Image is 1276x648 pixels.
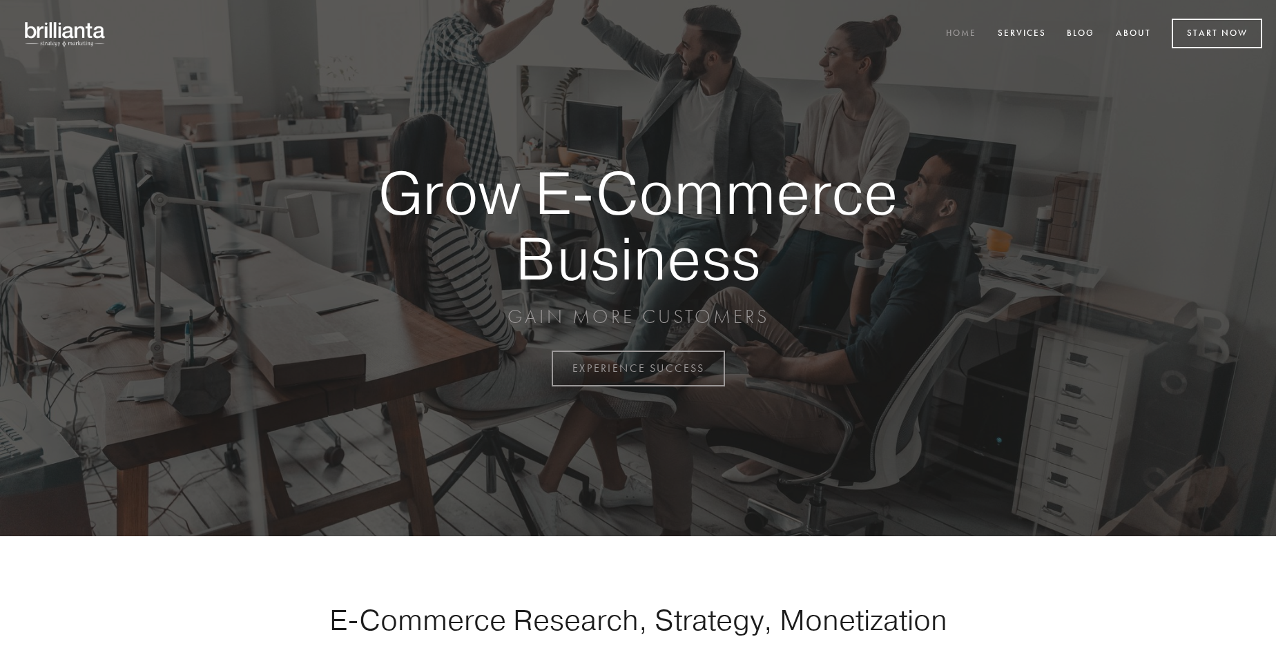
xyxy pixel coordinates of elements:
a: About [1107,23,1160,46]
img: brillianta - research, strategy, marketing [14,14,117,54]
h1: E-Commerce Research, Strategy, Monetization [286,602,990,637]
a: Home [937,23,985,46]
a: Start Now [1172,19,1262,48]
a: Services [989,23,1055,46]
p: GAIN MORE CUSTOMERS [330,304,946,329]
a: EXPERIENCE SUCCESS [552,351,725,386]
a: Blog [1058,23,1103,46]
strong: Grow E-Commerce Business [330,160,946,291]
